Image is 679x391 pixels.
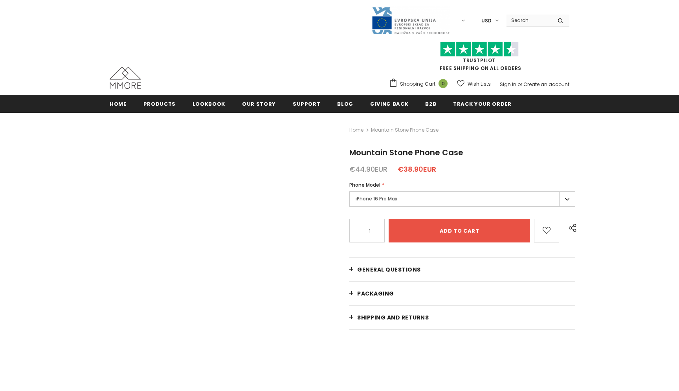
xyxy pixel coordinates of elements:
a: Home [349,125,363,135]
span: Lookbook [193,100,225,108]
span: B2B [425,100,436,108]
span: USD [481,17,492,25]
a: Our Story [242,95,276,112]
span: Blog [337,100,353,108]
input: Add to cart [389,219,530,242]
a: Home [110,95,127,112]
span: Shipping and returns [357,314,429,321]
span: or [518,81,522,88]
span: Giving back [370,100,408,108]
span: Home [110,100,127,108]
a: Javni Razpis [371,17,450,24]
a: Lookbook [193,95,225,112]
a: Wish Lists [457,77,491,91]
a: Blog [337,95,353,112]
a: support [293,95,321,112]
span: Mountain Stone Phone Case [349,147,463,158]
span: FREE SHIPPING ON ALL ORDERS [389,45,569,72]
span: Track your order [453,100,511,108]
span: Products [143,100,176,108]
a: Shipping and returns [349,306,575,329]
a: Track your order [453,95,511,112]
span: €38.90EUR [398,164,436,174]
span: Phone Model [349,182,380,188]
input: Search Site [506,15,552,26]
img: MMORE Cases [110,67,141,89]
a: Trustpilot [463,57,495,64]
a: Create an account [523,81,569,88]
span: Shopping Cart [400,80,435,88]
span: support [293,100,321,108]
a: B2B [425,95,436,112]
a: Sign In [500,81,516,88]
a: General Questions [349,258,575,281]
a: PACKAGING [349,282,575,305]
img: Javni Razpis [371,6,450,35]
span: 0 [439,79,448,88]
label: iPhone 16 Pro Max [349,191,575,207]
span: PACKAGING [357,290,394,297]
a: Shopping Cart 0 [389,78,451,90]
img: Trust Pilot Stars [440,42,519,57]
span: Our Story [242,100,276,108]
a: Giving back [370,95,408,112]
span: General Questions [357,266,421,274]
a: Products [143,95,176,112]
span: Wish Lists [468,80,491,88]
span: €44.90EUR [349,164,387,174]
span: Mountain Stone Phone Case [371,125,439,135]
